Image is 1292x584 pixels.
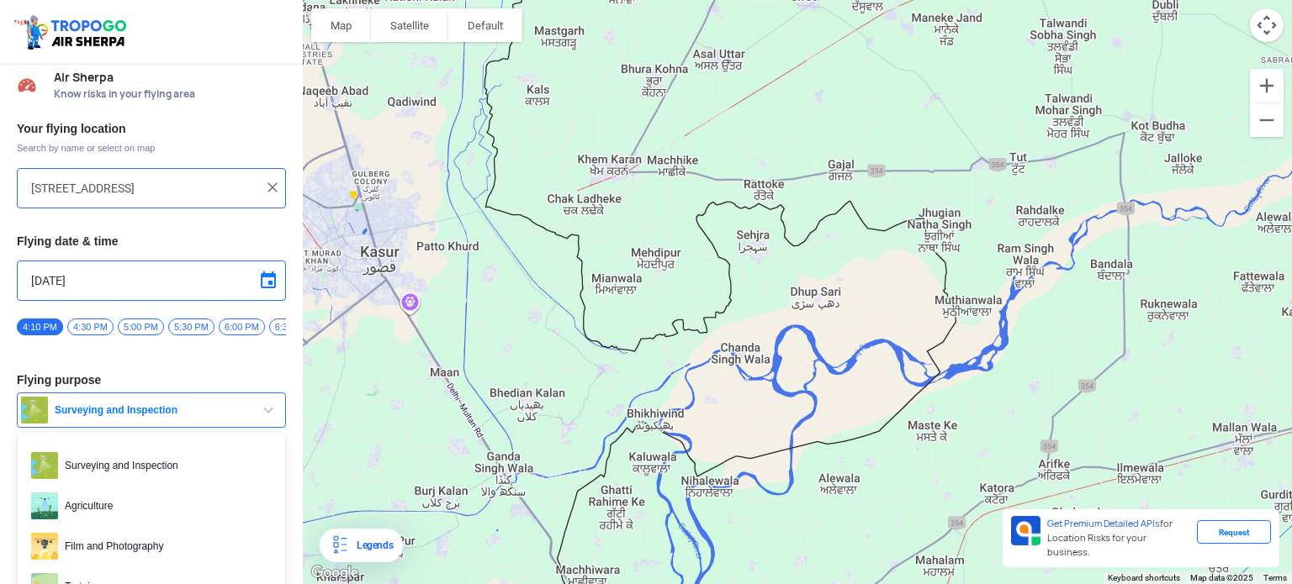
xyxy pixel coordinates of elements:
[1190,573,1253,582] span: Map data ©2025
[13,13,132,51] img: ic_tgdronemaps.svg
[1108,572,1180,584] button: Keyboard shortcuts
[31,492,58,519] img: agri.png
[54,87,286,101] span: Know risks in your flying area
[168,318,214,335] span: 5:30 PM
[350,535,393,555] div: Legends
[311,8,371,42] button: Show street map
[58,533,272,560] span: Film and Photography
[17,75,37,95] img: Risk Scores
[1047,518,1160,529] span: Get Premium Detailed APIs
[21,397,48,424] img: survey.png
[17,318,63,335] span: 4:10 PM
[1197,520,1271,544] div: Request
[58,492,272,519] span: Agriculture
[1011,516,1040,545] img: Premium APIs
[371,8,448,42] button: Show satellite imagery
[269,318,315,335] span: 6:30 PM
[1040,516,1197,560] div: for Location Risks for your business.
[31,452,58,479] img: survey.png
[1250,69,1284,103] button: Zoom in
[54,71,286,84] span: Air Sherpa
[264,179,281,196] img: ic_close.png
[17,374,286,386] h3: Flying purpose
[31,271,272,291] input: Select Date
[17,235,286,247] h3: Flying date & time
[48,403,258,417] span: Surveying and Inspection
[17,123,286,134] h3: Your flying location
[1250,103,1284,137] button: Zoom out
[31,178,259,198] input: Search your flying location
[330,535,350,555] img: Legends
[67,318,114,335] span: 4:30 PM
[307,562,363,584] img: Google
[118,318,164,335] span: 5:00 PM
[1263,573,1287,582] a: Terms
[31,533,58,560] img: film.png
[17,392,286,428] button: Surveying and Inspection
[1250,8,1284,42] button: Map camera controls
[307,562,363,584] a: Open this area in Google Maps (opens a new window)
[17,141,286,155] span: Search by name or select on map
[58,452,272,479] span: Surveying and Inspection
[219,318,265,335] span: 6:00 PM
